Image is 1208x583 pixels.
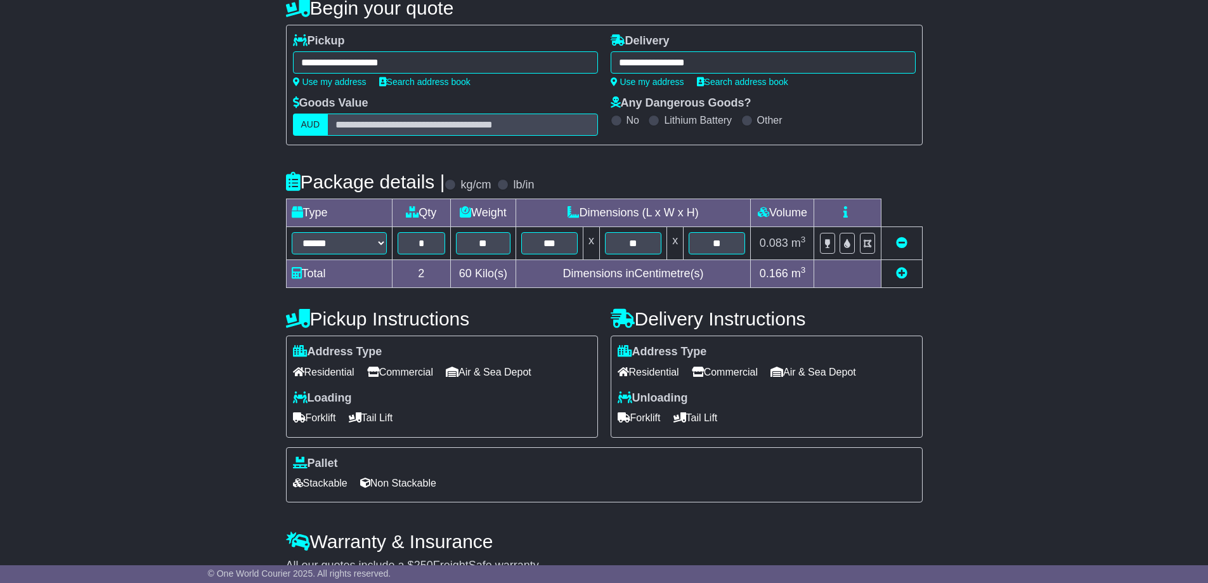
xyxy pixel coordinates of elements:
[611,308,923,329] h4: Delivery Instructions
[697,77,788,87] a: Search address book
[791,237,806,249] span: m
[896,237,907,249] a: Remove this item
[611,96,751,110] label: Any Dangerous Goods?
[414,559,433,572] span: 250
[801,235,806,244] sup: 3
[667,227,684,260] td: x
[618,408,661,428] span: Forklift
[286,260,392,288] td: Total
[286,199,392,227] td: Type
[293,96,368,110] label: Goods Value
[392,260,451,288] td: 2
[760,237,788,249] span: 0.083
[791,267,806,280] span: m
[583,227,599,260] td: x
[360,473,436,493] span: Non Stackable
[286,308,598,329] h4: Pickup Instructions
[618,345,707,359] label: Address Type
[286,171,445,192] h4: Package details |
[664,114,732,126] label: Lithium Battery
[446,362,531,382] span: Air & Sea Depot
[692,362,758,382] span: Commercial
[293,114,328,136] label: AUD
[293,473,347,493] span: Stackable
[293,408,336,428] span: Forklift
[293,457,338,471] label: Pallet
[459,267,472,280] span: 60
[896,267,907,280] a: Add new item
[367,362,433,382] span: Commercial
[208,568,391,579] span: © One World Courier 2025. All rights reserved.
[451,260,516,288] td: Kilo(s)
[757,114,783,126] label: Other
[392,199,451,227] td: Qty
[760,267,788,280] span: 0.166
[451,199,516,227] td: Weight
[349,408,393,428] span: Tail Lift
[618,391,688,405] label: Unloading
[286,559,923,573] div: All our quotes include a $ FreightSafe warranty.
[673,408,718,428] span: Tail Lift
[516,199,751,227] td: Dimensions (L x W x H)
[293,77,367,87] a: Use my address
[293,391,352,405] label: Loading
[618,362,679,382] span: Residential
[460,178,491,192] label: kg/cm
[751,199,814,227] td: Volume
[293,345,382,359] label: Address Type
[516,260,751,288] td: Dimensions in Centimetre(s)
[627,114,639,126] label: No
[513,178,534,192] label: lb/in
[770,362,856,382] span: Air & Sea Depot
[801,265,806,275] sup: 3
[286,531,923,552] h4: Warranty & Insurance
[611,77,684,87] a: Use my address
[611,34,670,48] label: Delivery
[293,362,354,382] span: Residential
[379,77,471,87] a: Search address book
[293,34,345,48] label: Pickup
